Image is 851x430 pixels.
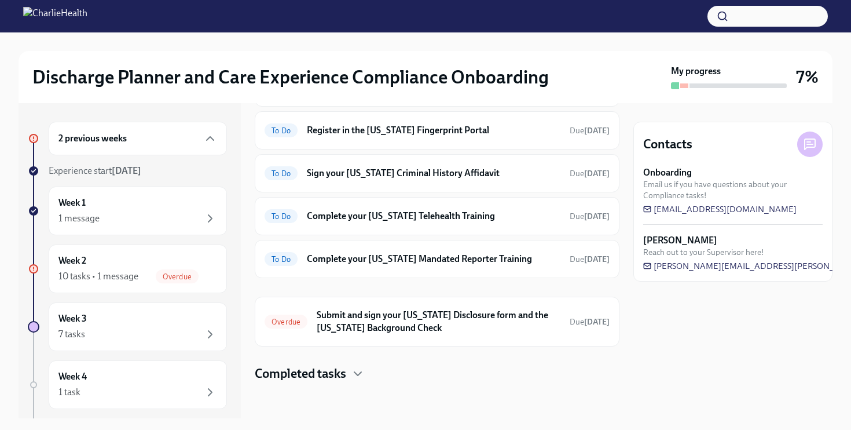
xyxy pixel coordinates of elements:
[265,255,298,264] span: To Do
[584,317,610,327] strong: [DATE]
[671,65,721,78] strong: My progress
[265,169,298,178] span: To Do
[32,65,549,89] h2: Discharge Planner and Care Experience Compliance Onboarding
[570,169,610,178] span: Due
[570,317,610,327] span: Due
[307,167,560,180] h6: Sign your [US_STATE] Criminal History Affidavit
[307,253,560,265] h6: Complete your [US_STATE] Mandated Reporter Training
[58,196,86,209] h6: Week 1
[58,328,85,341] div: 7 tasks
[112,165,141,176] strong: [DATE]
[265,207,610,225] a: To DoComplete your [US_STATE] Telehealth TrainingDue[DATE]
[265,212,298,221] span: To Do
[643,179,823,201] span: Email us if you have questions about your Compliance tasks!
[28,360,227,409] a: Week 41 task
[28,303,227,351] a: Week 37 tasks
[570,212,610,221] span: Due
[317,309,560,334] h6: Submit and sign your [US_STATE] Disclosure form and the [US_STATE] Background Check
[49,165,141,176] span: Experience start
[28,187,227,235] a: Week 11 message
[49,122,227,155] div: 2 previous weeks
[643,234,717,247] strong: [PERSON_NAME]
[643,247,764,258] span: Reach out to your Supervisor here!
[265,250,610,268] a: To DoComplete your [US_STATE] Mandated Reporter TrainingDue[DATE]
[643,203,797,215] a: [EMAIL_ADDRESS][DOMAIN_NAME]
[265,126,298,135] span: To Do
[58,386,80,399] div: 1 task
[570,316,610,327] span: September 29th, 2025 09:00
[570,168,610,179] span: October 6th, 2025 09:00
[265,164,610,183] a: To DoSign your [US_STATE] Criminal History AffidavitDue[DATE]
[570,211,610,222] span: October 6th, 2025 09:00
[255,365,619,382] div: Completed tasks
[307,210,560,223] h6: Complete your [US_STATE] Telehealth Training
[23,7,87,25] img: CharlieHealth
[58,212,100,225] div: 1 message
[584,212,610,221] strong: [DATE]
[584,254,610,264] strong: [DATE]
[796,67,819,88] h3: 7%
[28,245,227,293] a: Week 210 tasks • 1 messageOverdue
[584,169,610,178] strong: [DATE]
[58,132,127,145] h6: 2 previous weeks
[570,125,610,136] span: October 6th, 2025 09:00
[265,121,610,140] a: To DoRegister in the [US_STATE] Fingerprint PortalDue[DATE]
[643,136,692,153] h4: Contacts
[570,254,610,264] span: Due
[58,254,86,267] h6: Week 2
[584,126,610,136] strong: [DATE]
[255,365,346,382] h4: Completed tasks
[58,312,87,325] h6: Week 3
[28,165,227,177] a: Experience start[DATE]
[570,126,610,136] span: Due
[156,272,199,281] span: Overdue
[58,270,138,283] div: 10 tasks • 1 message
[265,318,307,326] span: Overdue
[643,166,692,179] strong: Onboarding
[265,307,610,337] a: OverdueSubmit and sign your [US_STATE] Disclosure form and the [US_STATE] Background CheckDue[DATE]
[58,370,87,383] h6: Week 4
[307,124,560,137] h6: Register in the [US_STATE] Fingerprint Portal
